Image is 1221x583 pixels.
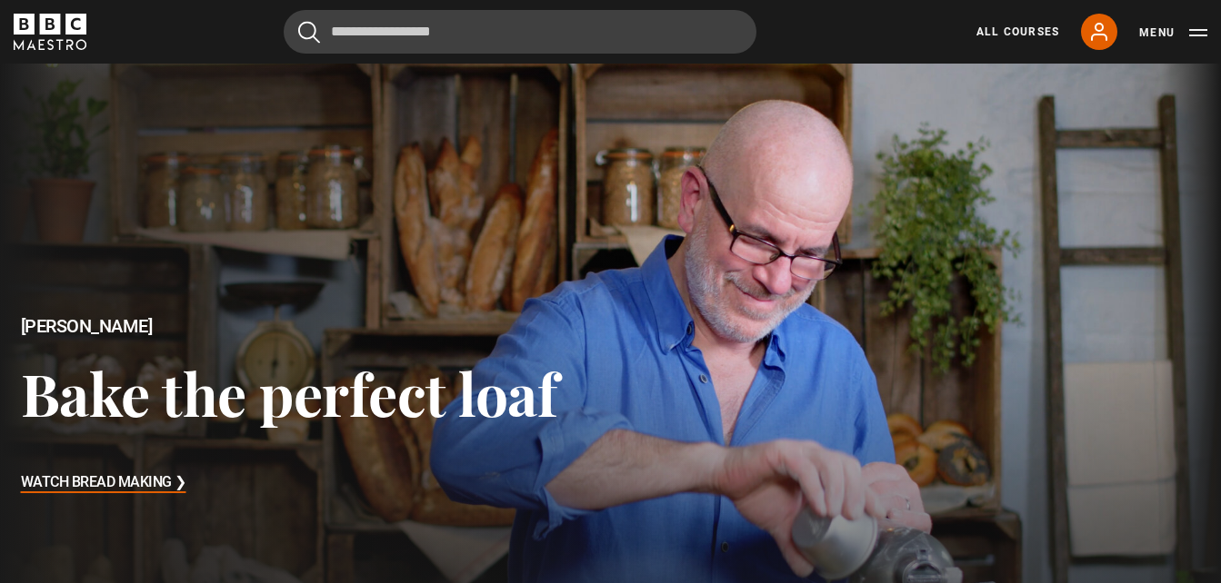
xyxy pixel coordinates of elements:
[14,14,86,50] svg: BBC Maestro
[1139,24,1207,42] button: Toggle navigation
[298,21,320,44] button: Submit the search query
[21,316,558,337] h2: [PERSON_NAME]
[21,358,558,428] h3: Bake the perfect loaf
[21,469,186,497] h3: Watch Bread Making ❯
[976,24,1059,40] a: All Courses
[284,10,756,54] input: Search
